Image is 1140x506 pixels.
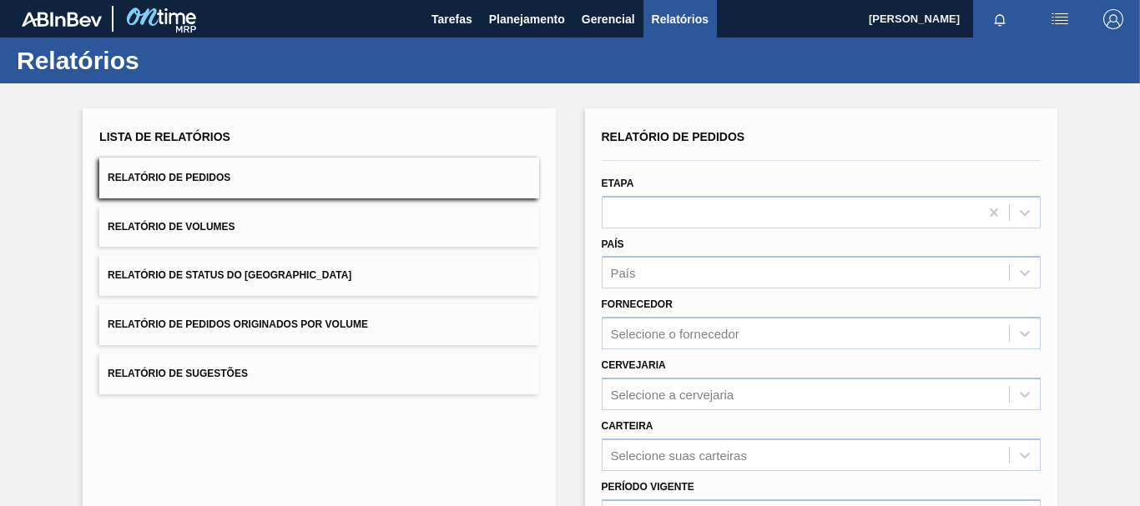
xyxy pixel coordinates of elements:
span: Relatório de Pedidos [108,172,230,183]
button: Relatório de Pedidos [99,158,538,198]
h1: Relatórios [17,51,313,70]
span: Planejamento [489,9,565,29]
span: Relatório de Pedidos Originados por Volume [108,318,368,330]
span: Lista de Relatórios [99,130,230,143]
button: Relatório de Sugestões [99,353,538,394]
span: Relatório de Volumes [108,221,235,233]
div: Selecione a cervejaria [611,387,734,401]
button: Relatório de Volumes [99,207,538,248]
button: Relatório de Status do [GEOGRAPHIC_DATA] [99,255,538,296]
label: Cervejaria [602,359,666,371]
span: Relatório de Pedidos [602,130,745,143]
label: Período Vigente [602,481,694,493]
span: Relatório de Status do [GEOGRAPHIC_DATA] [108,269,351,281]
div: País [611,266,636,280]
label: Etapa [602,178,634,189]
span: Gerencial [582,9,635,29]
label: Carteira [602,420,653,432]
div: Selecione suas carteiras [611,448,747,462]
div: Selecione o fornecedor [611,327,739,341]
label: Fornecedor [602,298,673,310]
button: Relatório de Pedidos Originados por Volume [99,304,538,345]
img: TNhmsLtSVTkK8tSr43FrP2fwEKptu5GPRR3wAAAABJRU5ErkJggg== [22,12,102,27]
button: Notificações [973,8,1027,31]
span: Tarefas [431,9,472,29]
img: Logout [1103,9,1123,29]
span: Relatórios [652,9,709,29]
span: Relatório de Sugestões [108,368,248,379]
label: País [602,238,624,250]
img: userActions [1050,9,1070,29]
